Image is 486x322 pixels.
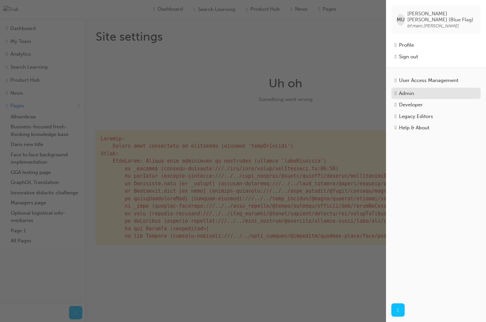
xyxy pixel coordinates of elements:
span: keys-icon [395,90,396,96]
div: Sign out [399,53,418,61]
a: User Access Management [391,75,481,86]
a: Admin [391,88,481,99]
div: Profile [399,41,414,49]
div: User Access Management [399,77,458,84]
a: Profile [391,39,481,51]
div: Developer [399,101,423,109]
span: man-icon [395,42,396,48]
span: MU [397,16,405,24]
span: robot-icon [395,102,396,108]
span: usergroup-icon [395,77,396,83]
span: [PERSON_NAME] [PERSON_NAME] (Blue Flag) [407,11,475,23]
span: info-icon [395,125,396,131]
a: Developer [391,99,481,111]
a: Legacy Editors [391,111,481,122]
a: Help & About [391,122,481,134]
span: bf.marc.[PERSON_NAME] [407,23,459,29]
button: Sign out [391,51,481,63]
div: Legacy Editors [399,113,433,120]
div: Admin [399,90,414,97]
div: Help & About [399,124,429,132]
span: exit-icon [395,54,396,60]
span: notepad-icon [395,113,396,119]
span: next-icon [397,306,399,314]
